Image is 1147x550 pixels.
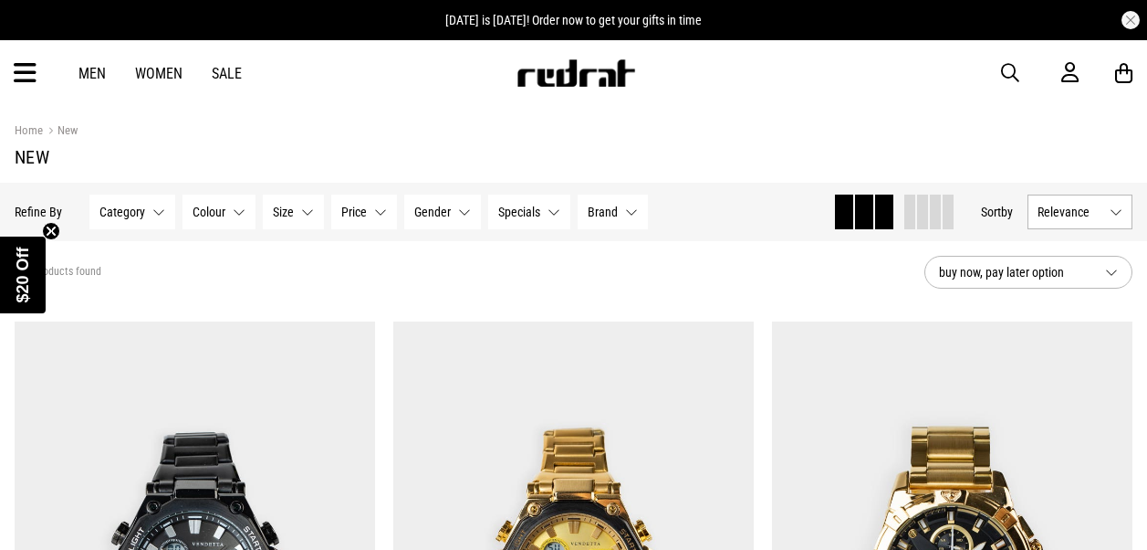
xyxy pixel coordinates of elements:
[78,65,106,82] a: Men
[15,146,1132,168] h1: New
[488,195,570,229] button: Specials
[498,205,540,219] span: Specials
[43,123,78,141] a: New
[89,195,175,229] button: Category
[15,123,43,137] a: Home
[924,256,1132,289] button: buy now, pay later option
[14,247,32,302] span: $20 Off
[263,195,324,229] button: Size
[588,205,618,219] span: Brand
[341,205,367,219] span: Price
[939,261,1090,283] span: buy now, pay later option
[404,195,481,229] button: Gender
[414,205,451,219] span: Gender
[445,13,702,27] span: [DATE] is [DATE]! Order now to get your gifts in time
[273,205,294,219] span: Size
[99,205,145,219] span: Category
[15,265,101,280] span: 135 products found
[516,59,636,87] img: Redrat logo
[182,195,255,229] button: Colour
[42,222,60,240] button: Close teaser
[135,65,182,82] a: Women
[193,205,225,219] span: Colour
[1027,195,1132,229] button: Relevance
[212,65,242,82] a: Sale
[1001,205,1013,219] span: by
[981,201,1013,223] button: Sortby
[1038,205,1102,219] span: Relevance
[578,195,648,229] button: Brand
[331,195,397,229] button: Price
[15,205,62,219] p: Refine By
